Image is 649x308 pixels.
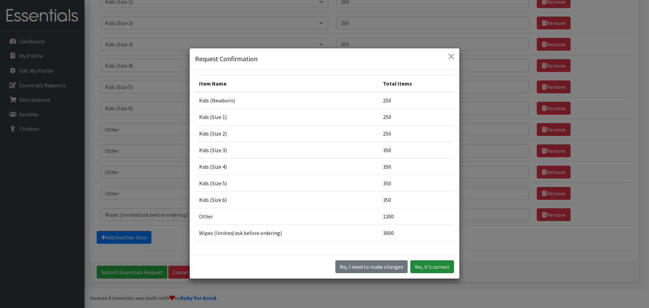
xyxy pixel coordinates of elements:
[195,159,379,175] td: Kids (Size 4)
[195,125,379,142] td: Kids (Size 2)
[410,260,454,273] button: Yes, it's correct
[195,225,379,241] td: Wipes (limited/ask before ordering)
[195,92,379,109] td: Kids (Newborn)
[446,51,457,62] button: Close
[379,75,454,92] th: Total Items
[195,54,258,64] h5: Request Confirmation
[379,142,454,159] td: 350
[195,175,379,192] td: Kids (Size 5)
[379,109,454,125] td: 250
[379,159,454,175] td: 350
[379,92,454,109] td: 250
[379,175,454,192] td: 350
[335,260,408,273] button: No I need to make changes
[379,192,454,208] td: 350
[379,125,454,142] td: 250
[195,109,379,125] td: Kids (Size 1)
[379,208,454,225] td: 1200
[195,208,379,225] td: Other
[195,192,379,208] td: Kids (Size 6)
[195,75,379,92] th: Item Name
[379,225,454,241] td: 3000
[195,142,379,159] td: Kids (Size 3)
